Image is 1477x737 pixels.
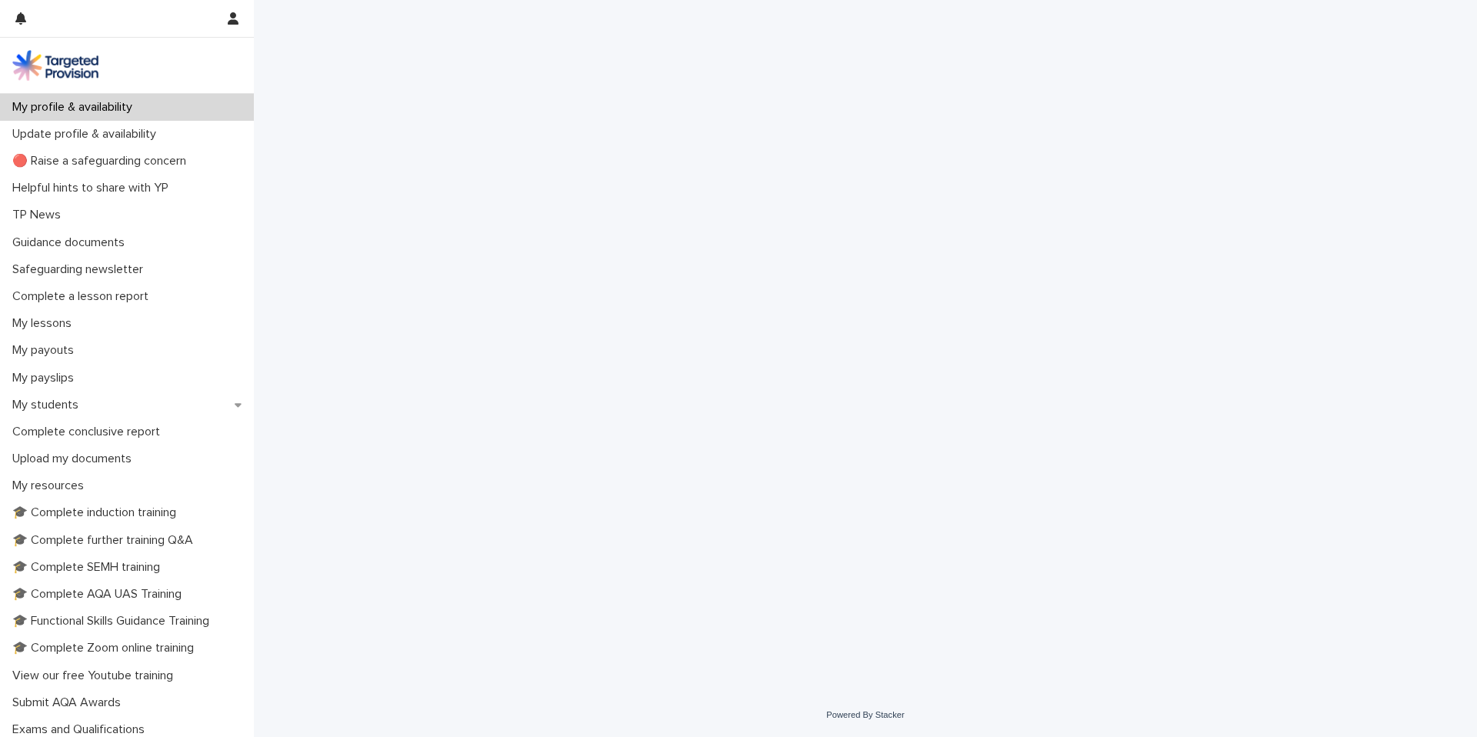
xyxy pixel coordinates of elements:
p: View our free Youtube training [6,669,185,683]
p: 🎓 Complete Zoom online training [6,641,206,655]
p: TP News [6,208,73,222]
p: My profile & availability [6,100,145,115]
p: My payouts [6,343,86,358]
p: Exams and Qualifications [6,722,157,737]
p: 🎓 Complete further training Q&A [6,533,205,548]
p: 🎓 Complete induction training [6,505,188,520]
p: 🔴 Raise a safeguarding concern [6,154,198,168]
p: 🎓 Complete SEMH training [6,560,172,575]
p: My lessons [6,316,84,331]
p: Helpful hints to share with YP [6,181,181,195]
p: Safeguarding newsletter [6,262,155,277]
p: Upload my documents [6,452,144,466]
p: My resources [6,479,96,493]
a: Powered By Stacker [826,710,904,719]
p: Guidance documents [6,235,137,250]
p: My payslips [6,371,86,385]
p: Update profile & availability [6,127,168,142]
img: M5nRWzHhSzIhMunXDL62 [12,50,98,81]
p: 🎓 Functional Skills Guidance Training [6,614,222,629]
p: Submit AQA Awards [6,695,133,710]
p: My students [6,398,91,412]
p: Complete conclusive report [6,425,172,439]
p: 🎓 Complete AQA UAS Training [6,587,194,602]
p: Complete a lesson report [6,289,161,304]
